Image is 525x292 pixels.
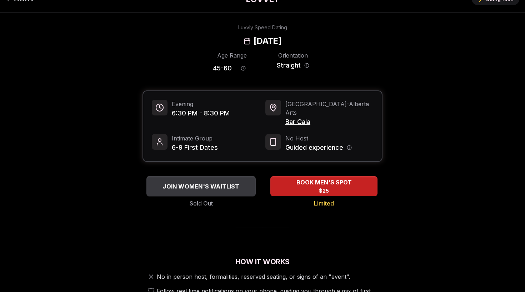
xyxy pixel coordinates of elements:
[270,176,377,196] button: BOOK MEN'S SPOT - Limited
[172,108,230,118] span: 6:30 PM - 8:30 PM
[314,199,334,208] span: Limited
[161,182,241,190] span: JOIN WOMEN'S WAITLIST
[254,35,281,47] h2: [DATE]
[274,51,312,60] div: Orientation
[319,187,329,194] span: $25
[213,51,251,60] div: Age Range
[295,178,353,187] span: BOOK MEN'S SPOT
[172,134,218,143] span: Intimate Group
[235,60,251,76] button: Age range information
[347,145,352,150] button: Host information
[142,257,382,267] h2: How It Works
[285,134,352,143] span: No Host
[277,60,301,70] span: Straight
[213,63,232,73] span: 45 - 60
[190,199,213,208] span: Sold Out
[285,117,373,127] span: Bar Cala
[157,272,350,281] span: No in person host, formalities, reserved seating, or signs of an "event".
[146,176,256,196] button: JOIN WOMEN'S WAITLIST - Sold Out
[285,143,343,153] span: Guided experience
[172,100,230,108] span: Evening
[285,100,373,117] span: [GEOGRAPHIC_DATA] - Alberta Arts
[304,63,309,68] button: Orientation information
[238,24,287,31] div: Luvvly Speed Dating
[172,143,218,153] span: 6-9 First Dates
